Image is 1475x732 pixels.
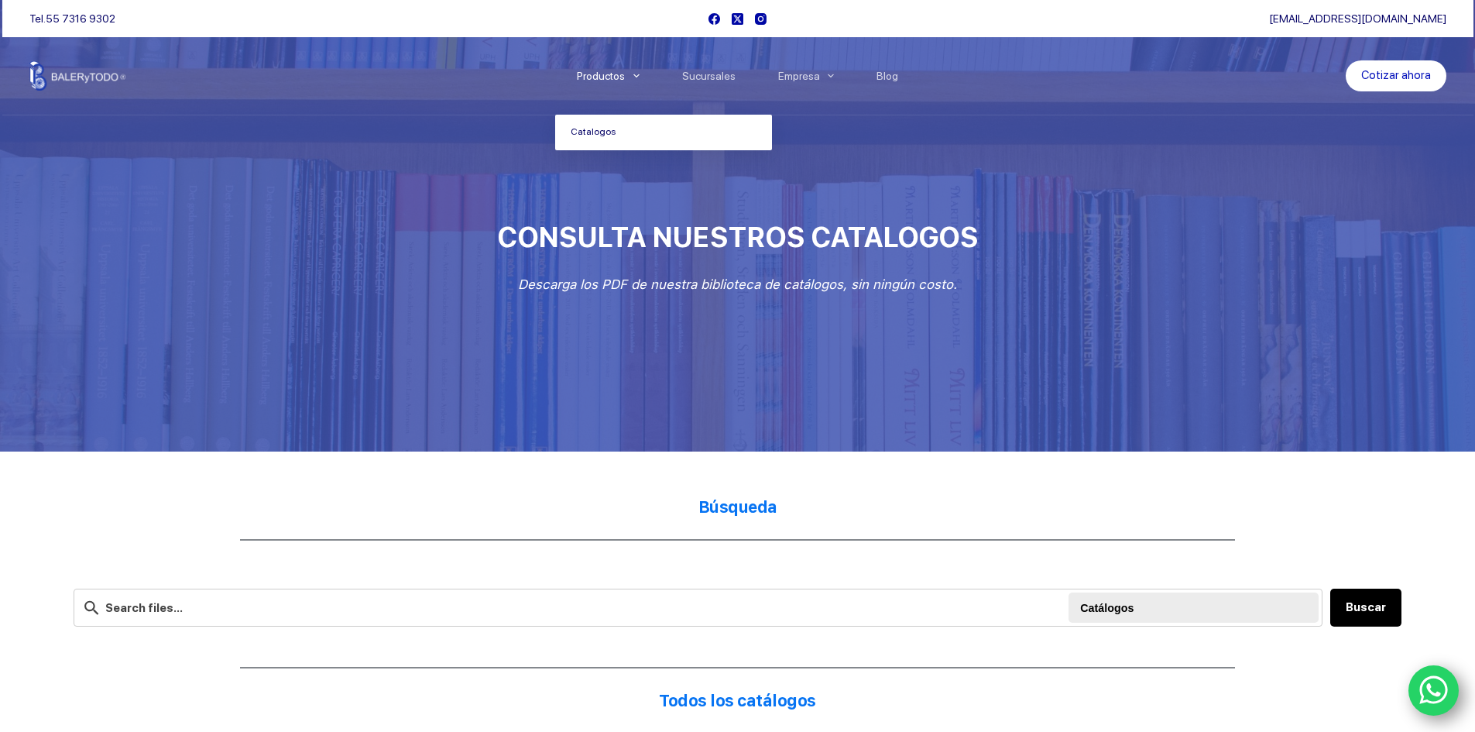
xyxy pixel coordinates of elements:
a: Instagram [755,13,767,25]
nav: Menu Principal [555,37,920,115]
a: [EMAIL_ADDRESS][DOMAIN_NAME] [1269,12,1446,25]
a: X (Twitter) [732,13,743,25]
button: Buscar [1330,589,1401,627]
span: Tel. [29,12,115,25]
span: CONSULTA NUESTROS CATALOGOS [497,221,978,254]
strong: Todos los catálogos [659,691,816,710]
em: Descarga los PDF de nuestra biblioteca de catálogos, sin ningún costo. [518,277,957,292]
a: Catalogos [555,115,772,150]
a: 55 7316 9302 [46,12,115,25]
a: WhatsApp [1408,665,1460,717]
a: Facebook [708,13,720,25]
strong: Búsqueda [698,497,777,517]
img: search-24.svg [82,598,101,617]
img: Balerytodo [29,61,126,91]
input: Search files... [74,589,1322,627]
a: Cotizar ahora [1346,60,1446,91]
